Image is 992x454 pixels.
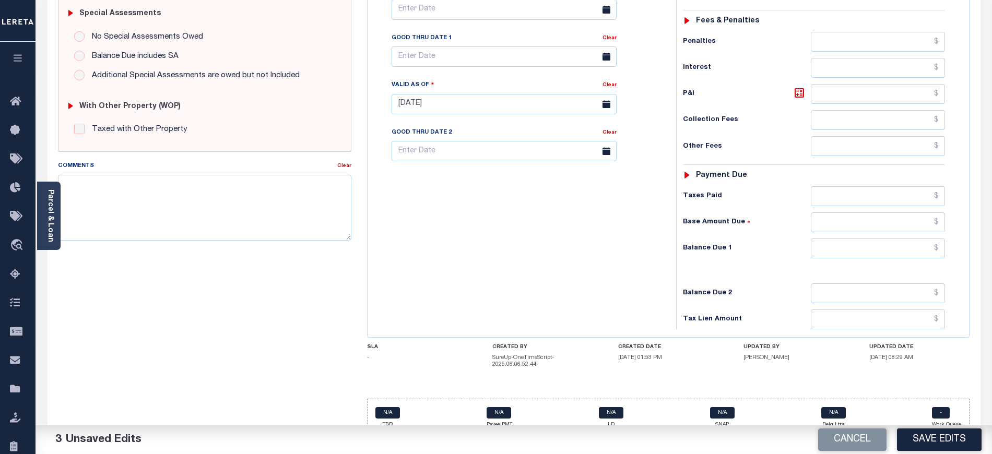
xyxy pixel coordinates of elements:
[492,354,593,368] h5: SureUp-OneTimeScript-2025.06.06.52.44
[79,102,181,111] h6: with Other Property (WOP)
[55,434,62,445] span: 3
[599,421,623,429] p: LD
[87,31,203,43] label: No Special Assessments Owed
[811,283,946,303] input: $
[869,344,970,350] h4: UPDATED DATE
[897,428,982,451] button: Save Edits
[492,344,593,350] h4: CREATED BY
[743,354,844,361] h5: [PERSON_NAME]
[66,434,141,445] span: Unsaved Edits
[46,189,54,242] a: Parcel & Loan
[79,9,161,18] h6: Special Assessments
[683,87,810,101] h6: P&I
[811,309,946,329] input: $
[337,163,351,169] a: Clear
[58,162,94,171] label: Comments
[710,407,735,419] a: N/A
[811,84,946,104] input: $
[392,94,617,114] input: Enter Date
[696,171,747,180] h6: Payment due
[811,136,946,156] input: $
[811,238,946,258] input: $
[87,70,300,82] label: Additional Special Assessments are owed but not Included
[603,82,617,88] a: Clear
[603,35,617,41] a: Clear
[818,428,887,451] button: Cancel
[683,38,810,46] h6: Penalties
[603,130,617,135] a: Clear
[811,212,946,232] input: $
[618,354,718,361] h5: [DATE] 01:53 PM
[683,315,810,324] h6: Tax Lien Amount
[811,32,946,52] input: $
[932,407,950,419] a: -
[375,421,400,429] p: TBR
[367,355,369,361] span: -
[821,407,846,419] a: N/A
[683,218,810,226] h6: Base Amount Due
[811,110,946,130] input: $
[367,344,467,350] h4: SLA
[618,344,718,350] h4: CREATED DATE
[87,124,187,136] label: Taxed with Other Property
[821,421,846,429] p: Delq Ltrs
[487,407,511,419] a: N/A
[696,17,759,26] h6: Fees & Penalties
[375,407,400,419] a: N/A
[710,421,735,429] p: SNAP
[683,192,810,200] h6: Taxes Paid
[683,244,810,253] h6: Balance Due 1
[683,289,810,297] h6: Balance Due 2
[392,46,617,67] input: Enter Date
[599,407,623,419] a: N/A
[743,344,844,350] h4: UPDATED BY
[932,421,961,429] p: Work Queue
[487,421,512,429] p: Payee PMT
[392,80,434,90] label: Valid as Of
[87,51,179,63] label: Balance Due includes SA
[392,141,617,161] input: Enter Date
[10,239,27,253] i: travel_explore
[683,116,810,124] h6: Collection Fees
[392,128,452,137] label: Good Thru Date 2
[869,354,970,361] h5: [DATE] 08:29 AM
[683,142,810,151] h6: Other Fees
[683,64,810,72] h6: Interest
[811,186,946,206] input: $
[811,58,946,78] input: $
[392,34,452,43] label: Good Thru Date 1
